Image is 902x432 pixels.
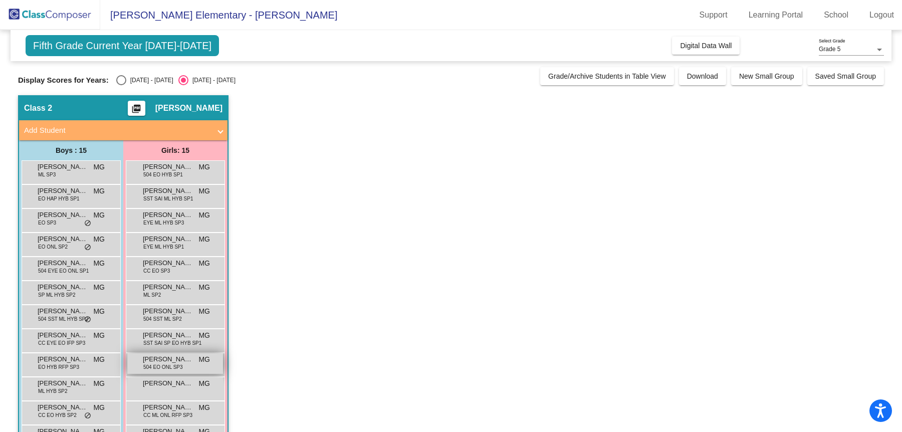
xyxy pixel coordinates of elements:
span: MG [198,258,210,269]
div: Boys : 15 [19,140,123,160]
span: [PERSON_NAME] [143,162,193,172]
span: MG [198,234,210,245]
span: [PERSON_NAME] Elementary - [PERSON_NAME] [100,7,337,23]
span: do_not_disturb_alt [84,220,91,228]
span: MG [198,330,210,341]
span: Class 2 [24,103,52,113]
span: [PERSON_NAME] [38,162,88,172]
span: [PERSON_NAME] [143,354,193,364]
span: [PERSON_NAME] [38,234,88,244]
span: Grade/Archive Students in Table View [548,72,666,80]
div: Girls: 15 [123,140,228,160]
span: [PERSON_NAME] [155,103,222,113]
span: do_not_disturb_alt [84,412,91,420]
div: [DATE] - [DATE] [188,76,236,85]
span: [PERSON_NAME] [143,402,193,412]
span: Fifth Grade Current Year [DATE]-[DATE] [26,35,219,56]
span: Saved Small Group [815,72,876,80]
span: [PERSON_NAME] [143,234,193,244]
span: EYE ML HYB SP3 [143,219,184,227]
span: Download [687,72,718,80]
span: ML SP2 [143,291,161,299]
span: do_not_disturb_alt [84,316,91,324]
div: [DATE] - [DATE] [126,76,173,85]
span: 504 EO HYB SP1 [143,171,183,178]
button: Grade/Archive Students in Table View [540,67,674,85]
span: [PERSON_NAME] [38,210,88,220]
span: New Small Group [739,72,794,80]
span: [PERSON_NAME] [38,186,88,196]
span: 504 EO ONL SP3 [143,363,183,371]
a: School [816,7,856,23]
span: CC EO SP3 [143,267,170,275]
span: MG [93,186,105,196]
span: [PERSON_NAME] [38,354,88,364]
span: SST SAI SP EO HYB SP1 [143,339,201,347]
span: [PERSON_NAME] [143,306,193,316]
span: 504 SST ML HYB SP2 [38,315,88,323]
span: [PERSON_NAME] [38,378,88,388]
span: MG [198,210,210,221]
span: EO SP3 [38,219,56,227]
span: SP ML HYB SP2 [38,291,75,299]
mat-expansion-panel-header: Add Student [19,120,228,140]
span: MG [93,234,105,245]
a: Logout [861,7,902,23]
span: Display Scores for Years: [18,76,109,85]
span: MG [93,210,105,221]
span: MG [93,162,105,172]
span: MG [198,282,210,293]
span: MG [93,306,105,317]
span: [PERSON_NAME] [38,402,88,412]
span: Digital Data Wall [680,42,732,50]
span: [PERSON_NAME] [38,282,88,292]
span: MG [93,354,105,365]
span: 504 SST ML SP2 [143,315,182,323]
span: [PERSON_NAME] [38,330,88,340]
span: [PERSON_NAME] [143,258,193,268]
button: New Small Group [731,67,802,85]
button: Saved Small Group [807,67,884,85]
span: MG [93,282,105,293]
span: ML SP3 [38,171,56,178]
span: EO HAP HYB SP1 [38,195,80,202]
span: [PERSON_NAME] [143,210,193,220]
span: Grade 5 [819,46,840,53]
span: [PERSON_NAME] Sales [143,186,193,196]
span: EO ONL SP2 [38,243,68,251]
span: [PERSON_NAME] [143,330,193,340]
span: EO HYB RFP SP3 [38,363,79,371]
mat-icon: picture_as_pdf [130,104,142,118]
span: MG [93,330,105,341]
span: MG [198,402,210,413]
a: Support [692,7,736,23]
span: CC EO HYB SP2 [38,411,77,419]
button: Digital Data Wall [672,37,740,55]
mat-radio-group: Select an option [116,75,236,85]
span: CC EYE EO IFP SP3 [38,339,85,347]
button: Download [679,67,726,85]
span: CC ML ONL RFP SP3 [143,411,192,419]
span: MG [93,258,105,269]
a: Learning Portal [741,7,811,23]
span: [PERSON_NAME] [143,282,193,292]
mat-panel-title: Add Student [24,125,210,136]
button: Print Students Details [128,101,145,116]
span: [PERSON_NAME] [38,258,88,268]
span: [PERSON_NAME] [143,378,193,388]
span: EYE ML HYB SP1 [143,243,184,251]
span: do_not_disturb_alt [84,244,91,252]
span: MG [198,378,210,389]
span: 504 EYE EO ONL SP1 [38,267,89,275]
span: MG [198,186,210,196]
span: MG [198,354,210,365]
span: [PERSON_NAME] [38,306,88,316]
span: SST SAI ML HYB SP1 [143,195,193,202]
span: ML HYB SP2 [38,387,68,395]
span: MG [93,378,105,389]
span: MG [93,402,105,413]
span: MG [198,306,210,317]
span: MG [198,162,210,172]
